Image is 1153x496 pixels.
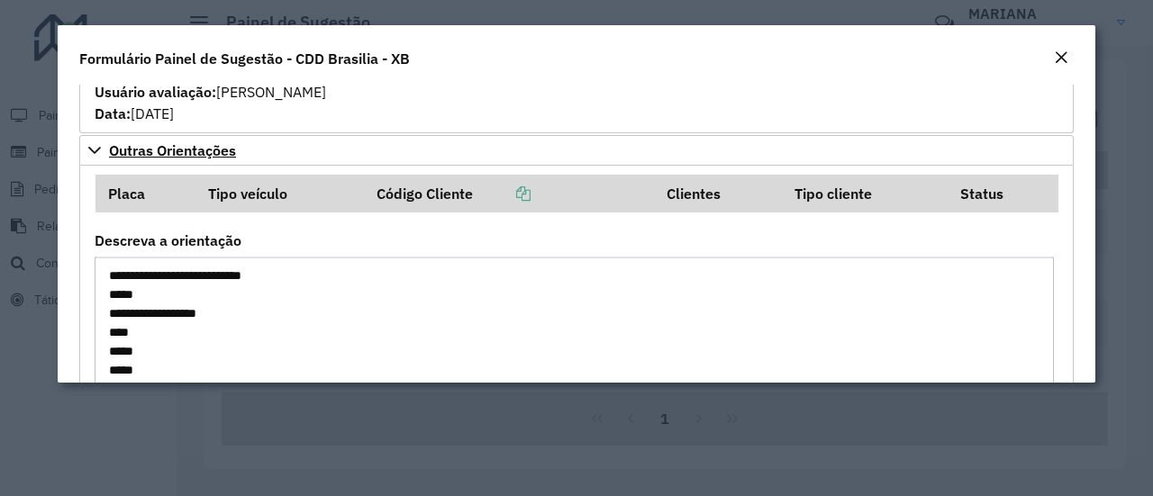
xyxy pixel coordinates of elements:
span: Não Atendida Automaticamente [PERSON_NAME] [DATE] [95,61,352,122]
th: Status [949,175,1058,212]
th: Clientes [655,175,783,212]
th: Placa [95,175,196,212]
a: Outras Orientações [79,135,1074,166]
strong: Data: [95,104,131,122]
th: Código Cliente [365,175,655,212]
button: Close [1049,47,1074,70]
h4: Formulário Painel de Sugestão - CDD Brasilia - XB [79,48,410,69]
strong: Usuário avaliação: [95,83,216,101]
th: Tipo cliente [783,175,949,212]
span: Outras Orientações [109,143,236,158]
em: Fechar [1054,50,1068,65]
a: Copiar [473,185,531,203]
th: Tipo veículo [195,175,364,212]
label: Descreva a orientação [95,230,241,251]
